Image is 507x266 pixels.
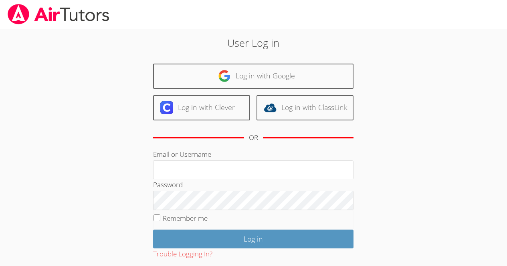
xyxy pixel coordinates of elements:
a: Log in with ClassLink [257,95,353,120]
h2: User Log in [117,35,390,50]
label: Email or Username [153,150,211,159]
img: google-logo-50288ca7cdecda66e5e0955fdab243c47b7ad437acaf1139b6f446037453330a.svg [218,70,231,82]
img: airtutors_banner-c4298cdbf04f3fff15de1276eac7730deb9818008684d7c2e4769d2f7ddbe033.png [7,4,110,24]
a: Log in with Clever [153,95,250,120]
img: clever-logo-6eab21bc6e7a338710f1a6ff85c0baf02591cd810cc4098c63d3a4b26e2feb20.svg [160,101,173,114]
button: Trouble Logging In? [153,248,212,260]
input: Log in [153,230,353,248]
label: Remember me [163,214,208,223]
img: classlink-logo-d6bb404cc1216ec64c9a2012d9dc4662098be43eaf13dc465df04b49fa7ab582.svg [264,101,277,114]
a: Log in with Google [153,64,353,89]
label: Password [153,180,183,189]
div: OR [249,132,258,144]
